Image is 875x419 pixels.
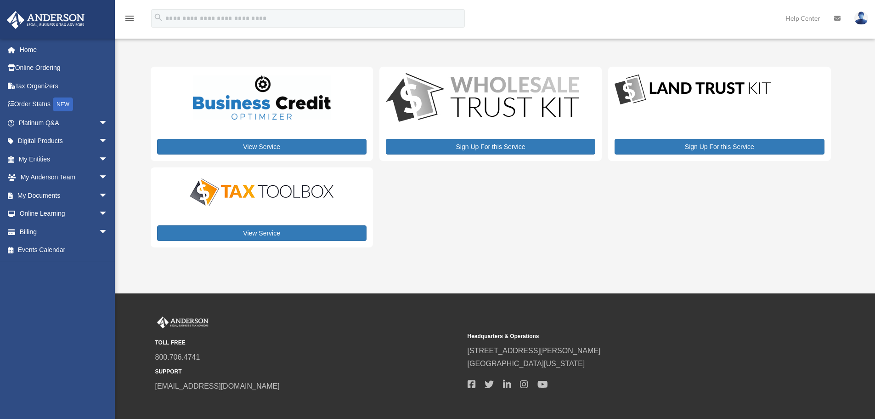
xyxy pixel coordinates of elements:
img: Anderson Advisors Platinum Portal [4,11,87,29]
i: menu [124,13,135,24]
span: arrow_drop_down [99,223,117,241]
a: View Service [157,139,367,155]
a: View Service [157,225,367,241]
div: NEW [53,98,73,111]
img: Anderson Advisors Platinum Portal [155,316,210,328]
span: arrow_drop_down [99,168,117,187]
span: arrow_drop_down [99,150,117,169]
a: Billingarrow_drop_down [6,223,122,241]
a: [EMAIL_ADDRESS][DOMAIN_NAME] [155,382,280,390]
a: My Entitiesarrow_drop_down [6,150,122,168]
img: User Pic [854,11,868,25]
span: arrow_drop_down [99,205,117,224]
a: 800.706.4741 [155,353,200,361]
a: Order StatusNEW [6,95,122,114]
a: Online Ordering [6,59,122,77]
small: Headquarters & Operations [468,332,773,341]
img: LandTrust_lgo-1.jpg [615,73,771,107]
a: My Documentsarrow_drop_down [6,186,122,205]
a: Events Calendar [6,241,122,259]
a: Home [6,40,122,59]
a: [GEOGRAPHIC_DATA][US_STATE] [468,360,585,367]
a: My Anderson Teamarrow_drop_down [6,168,122,187]
small: SUPPORT [155,367,461,377]
img: WS-Trust-Kit-lgo-1.jpg [386,73,579,124]
a: Platinum Q&Aarrow_drop_down [6,114,122,132]
span: arrow_drop_down [99,186,117,205]
a: Online Learningarrow_drop_down [6,205,122,223]
a: menu [124,16,135,24]
a: Sign Up For this Service [386,139,595,155]
i: search [153,12,164,23]
a: Tax Organizers [6,77,122,95]
a: [STREET_ADDRESS][PERSON_NAME] [468,347,601,355]
span: arrow_drop_down [99,114,117,132]
span: arrow_drop_down [99,132,117,151]
a: Digital Productsarrow_drop_down [6,132,117,150]
a: Sign Up For this Service [615,139,824,155]
small: TOLL FREE [155,338,461,348]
